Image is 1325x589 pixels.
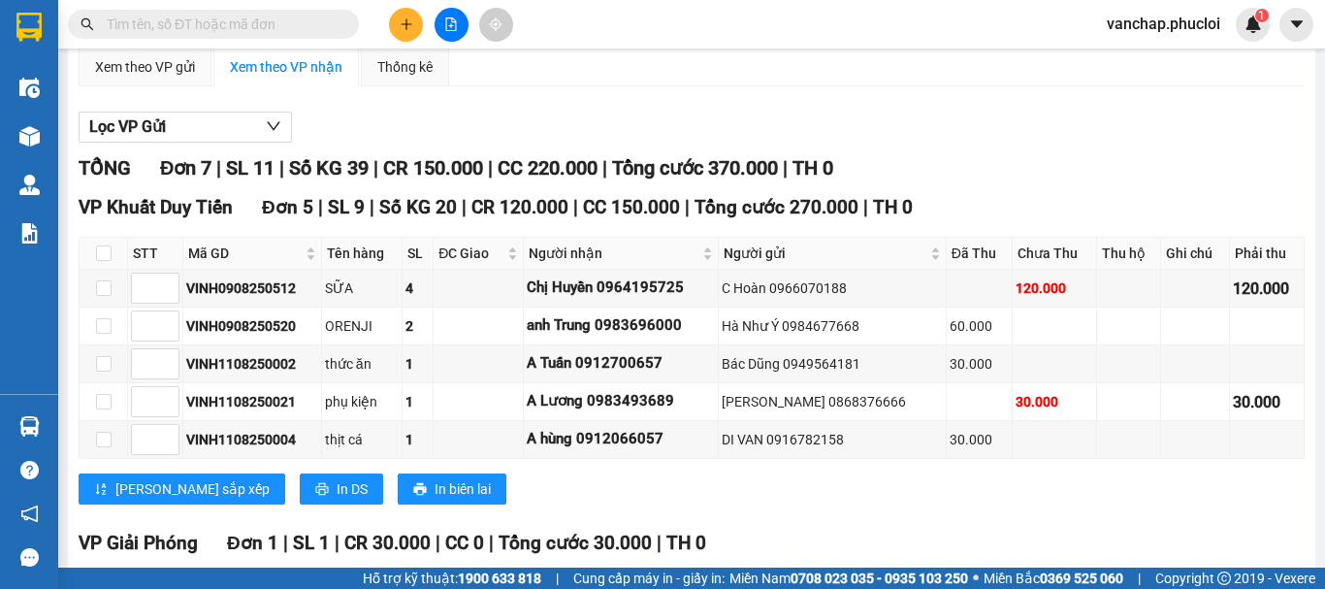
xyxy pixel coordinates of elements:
img: warehouse-icon [19,126,40,147]
span: Hỗ trợ kỹ thuật: [363,568,541,589]
th: Tên hàng [322,238,403,270]
span: | [318,196,323,218]
td: VINH1108250021 [183,383,322,421]
img: logo-vxr [16,13,42,42]
div: 120.000 [1233,277,1301,301]
button: file-add [435,8,469,42]
span: | [489,532,494,554]
div: 30.000 [950,429,1009,450]
div: [PERSON_NAME] 0868376666 [722,391,942,412]
span: | [783,156,788,180]
span: In biên lai [435,478,491,500]
div: 1 [405,353,430,375]
span: | [602,156,607,180]
th: Phải thu [1230,238,1305,270]
td: VINH0908250520 [183,308,322,345]
span: Tổng cước 30.000 [499,532,652,554]
td: VINH1108250002 [183,345,322,383]
div: 30.000 [1016,391,1093,412]
span: ⚪️ [973,574,979,582]
button: Lọc VP Gửi [79,112,292,143]
button: printerIn biên lai [398,474,506,505]
span: Miền Bắc [984,568,1123,589]
div: 4 [405,278,430,299]
div: thức ăn [325,353,399,375]
span: notification [20,505,39,523]
span: sort-ascending [94,482,108,498]
div: thịt cá [325,429,399,450]
img: icon-new-feature [1244,16,1262,33]
span: SL 11 [226,156,275,180]
div: ORENJI [325,315,399,337]
span: Tổng cước 370.000 [612,156,778,180]
span: question-circle [20,461,39,479]
span: search [81,17,94,31]
span: ĐC Giao [438,243,503,264]
span: Lọc VP Gửi [89,115,166,139]
div: 120.000 [1016,278,1093,299]
input: Tìm tên, số ĐT hoặc mã đơn [107,14,336,35]
span: VP Khuất Duy Tiến [79,196,233,218]
div: A Lương 0983493689 [527,390,715,413]
span: | [283,532,288,554]
div: Xem theo VP nhận [230,56,342,78]
img: warehouse-icon [19,416,40,437]
span: | [335,532,339,554]
th: SL [403,238,434,270]
span: | [373,156,378,180]
div: DI VAN 0916782158 [722,429,942,450]
span: | [488,156,493,180]
span: | [436,532,440,554]
span: copyright [1217,572,1231,585]
th: Ghi chú [1161,238,1229,270]
th: Đã Thu [947,238,1013,270]
div: VINH1108250002 [186,353,318,375]
span: Cung cấp máy in - giấy in: [573,568,725,589]
div: C Hoàn 0966070188 [722,278,942,299]
span: Đơn 7 [160,156,211,180]
img: solution-icon [19,223,40,244]
div: Bác Dũng 0949564181 [722,353,942,375]
span: aim [489,17,502,31]
span: | [216,156,221,180]
strong: 1900 633 818 [458,571,541,586]
div: VINH1108250004 [186,429,318,450]
strong: 0369 525 060 [1040,571,1123,586]
div: 30.000 [1233,390,1301,414]
div: A Tuấn 0912700657 [527,352,715,376]
span: | [685,196,690,218]
div: anh Trung 0983696000 [527,314,715,338]
span: Số KG 39 [289,156,369,180]
th: Chưa Thu [1013,238,1097,270]
span: caret-down [1288,16,1306,33]
span: | [863,196,868,218]
div: SỮA [325,278,399,299]
div: Xem theo VP gửi [95,56,195,78]
td: VINH1108250004 [183,421,322,459]
span: | [370,196,374,218]
span: SL 1 [293,532,330,554]
img: warehouse-icon [19,175,40,195]
div: 60.000 [950,315,1009,337]
button: sort-ascending[PERSON_NAME] sắp xếp [79,474,285,505]
span: CR 30.000 [344,532,431,554]
div: VINH1108250021 [186,391,318,412]
span: plus [400,17,413,31]
span: CR 120.000 [471,196,568,218]
div: A hùng 0912066057 [527,428,715,451]
span: down [266,118,281,134]
span: | [279,156,284,180]
span: TỔNG [79,156,131,180]
td: VINH0908250512 [183,270,322,308]
div: 2 [405,315,430,337]
div: VINH0908250512 [186,278,318,299]
span: | [657,532,662,554]
span: Đơn 5 [262,196,313,218]
span: TH 0 [792,156,833,180]
span: In DS [337,478,368,500]
span: TH 0 [873,196,913,218]
div: Hà Như Ý 0984677668 [722,315,942,337]
span: file-add [444,17,458,31]
div: 1 [405,429,430,450]
span: VP Giải Phóng [79,532,198,554]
